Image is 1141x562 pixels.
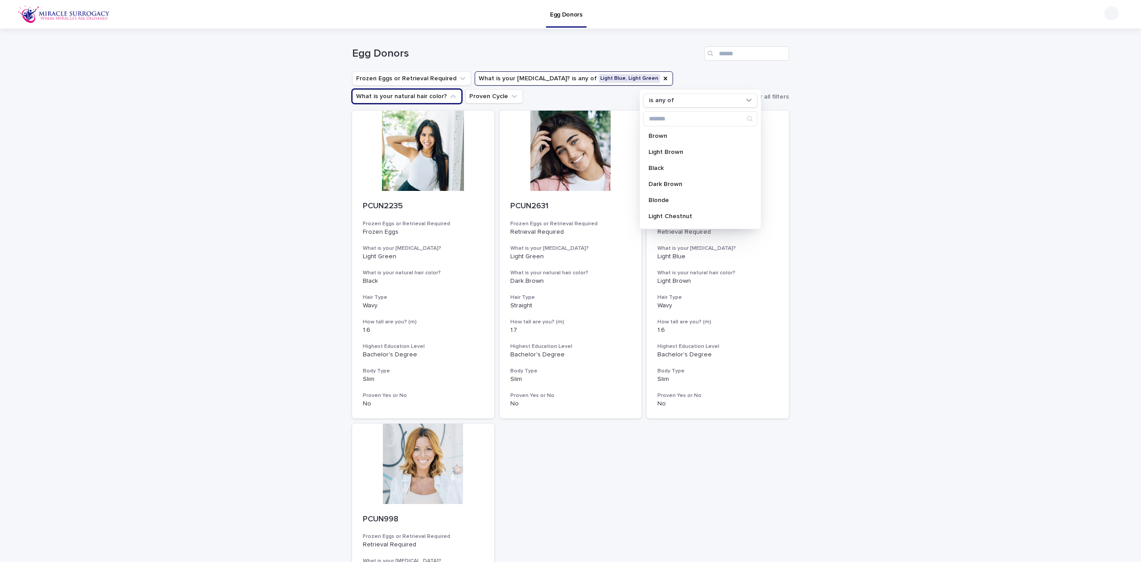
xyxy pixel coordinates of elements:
[657,326,778,334] p: 1.6
[363,392,484,399] h3: Proven Yes or No
[647,111,789,418] a: PCUN2366Frozen Eggs or Retrieval RequiredRetrieval RequiredWhat is your [MEDICAL_DATA]?Light Blue...
[657,318,778,326] h3: How tall are you? (m)
[363,515,484,525] p: PCUN998
[657,277,778,285] p: Light Brown
[363,351,484,359] p: Bachelor's Degree
[510,376,631,383] p: Slim
[510,202,631,211] p: PCUN2631
[657,302,778,310] p: Wavy
[500,111,642,418] a: PCUN2631Frozen Eggs or Retrieval RequiredRetrieval RequiredWhat is your [MEDICAL_DATA]?Light Gree...
[510,318,631,326] h3: How tall are you? (m)
[510,245,631,252] h3: What is your [MEDICAL_DATA]?
[363,220,484,227] h3: Frozen Eggs or Retrieval Required
[657,351,778,359] p: Bachelor's Degree
[363,253,484,260] p: Light Green
[363,368,484,375] h3: Body Type
[657,376,778,383] p: Slim
[363,294,484,301] h3: Hair Type
[510,253,631,260] p: Light Green
[510,392,631,399] h3: Proven Yes or No
[363,269,484,277] h3: What is your natural hair color?
[465,89,523,103] button: Proven Cycle
[363,318,484,326] h3: How tall are you? (m)
[649,97,674,104] p: is any of
[644,112,757,126] input: Search
[657,228,778,236] p: Retrieval Required
[352,47,701,60] h1: Egg Donors
[363,343,484,350] h3: Highest Education Level
[510,277,631,285] p: Dark Brown
[704,46,789,61] input: Search
[648,165,743,171] p: Black
[18,5,110,23] img: OiFFDOGZQuirLhrlO1ag
[363,202,484,211] p: PCUN2235
[363,302,484,310] p: Wavy
[510,294,631,301] h3: Hair Type
[352,89,462,103] button: What is your natural hair color?
[510,326,631,334] p: 1.7
[648,181,743,187] p: Dark Brown
[363,400,484,408] p: No
[643,111,757,126] div: Search
[657,368,778,375] h3: Body Type
[510,220,631,227] h3: Frozen Eggs or Retrieval Required
[747,94,789,100] span: Clear all filters
[648,213,743,219] p: Light Chestnut
[657,392,778,399] h3: Proven Yes or No
[352,71,471,86] button: Frozen Eggs or Retrieval Required
[657,400,778,408] p: No
[657,253,778,260] p: Light Blue
[510,343,631,350] h3: Highest Education Level
[475,71,673,86] button: What is your eye color?
[743,90,789,103] button: Clear all filters
[657,245,778,252] h3: What is your [MEDICAL_DATA]?
[657,269,778,277] h3: What is your natural hair color?
[657,294,778,301] h3: Hair Type
[510,302,631,310] p: Straight
[648,149,743,155] p: Light Brown
[510,400,631,408] p: No
[363,326,484,334] p: 1.6
[510,228,631,236] p: Retrieval Required
[510,351,631,359] p: Bachelor's Degree
[363,376,484,383] p: Slim
[363,228,484,236] p: Frozen Eggs
[510,269,631,277] h3: What is your natural hair color?
[352,111,494,418] a: PCUN2235Frozen Eggs or Retrieval RequiredFrozen EggsWhat is your [MEDICAL_DATA]?Light GreenWhat i...
[648,197,743,203] p: Blonde
[363,541,484,549] p: Retrieval Required
[657,343,778,350] h3: Highest Education Level
[363,533,484,540] h3: Frozen Eggs or Retrieval Required
[363,245,484,252] h3: What is your [MEDICAL_DATA]?
[510,368,631,375] h3: Body Type
[363,277,484,285] p: Black
[648,133,743,139] p: Brown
